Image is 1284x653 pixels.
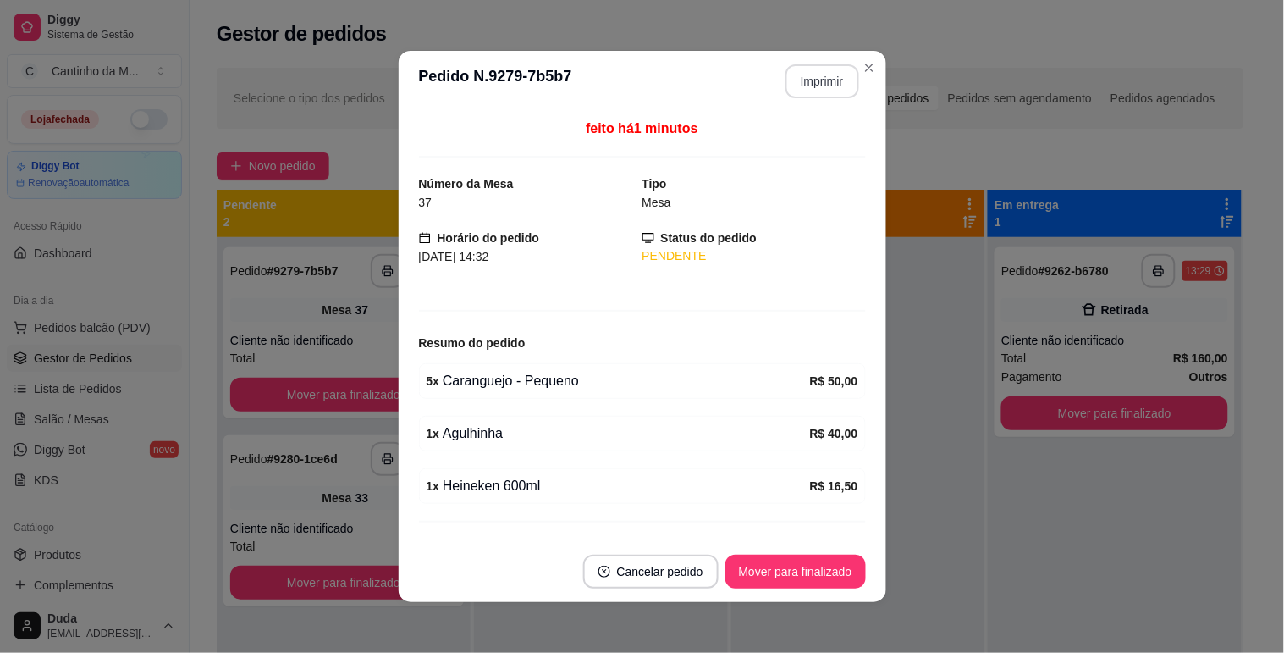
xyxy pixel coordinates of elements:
[856,54,883,81] button: Close
[438,231,540,245] strong: Horário do pedido
[419,196,433,209] span: 37
[725,555,866,589] button: Mover para finalizado
[810,427,858,440] strong: R$ 40,00
[810,479,858,493] strong: R$ 16,50
[419,232,431,244] span: calendar
[427,371,810,391] div: Caranguejo - Pequeno
[642,247,866,265] div: PENDENTE
[642,196,671,209] span: Mesa
[661,231,758,245] strong: Status do pedido
[583,555,719,589] button: close-circleCancelar pedido
[642,177,667,191] strong: Tipo
[419,250,489,263] span: [DATE] 14:32
[642,232,654,244] span: desktop
[427,427,440,440] strong: 1 x
[419,336,526,350] strong: Resumo do pedido
[419,64,572,98] h3: Pedido N. 9279-7b5b7
[586,121,697,136] span: feito há 1 minutos
[785,64,859,98] button: Imprimir
[427,476,810,496] div: Heineken 600ml
[427,423,810,444] div: Agulhinha
[598,566,610,578] span: close-circle
[427,374,440,388] strong: 5 x
[811,533,866,551] span: R$ 106,50
[419,177,514,191] strong: Número da Mesa
[427,479,440,493] strong: 1 x
[810,374,858,388] strong: R$ 50,00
